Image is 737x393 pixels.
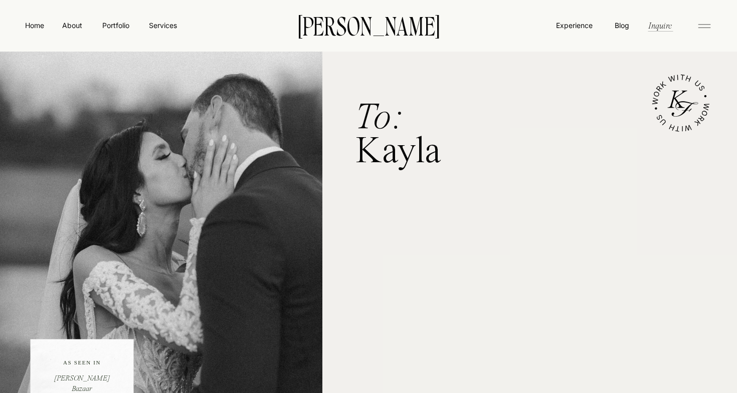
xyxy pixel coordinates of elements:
a: Blog [612,20,631,30]
i: To: [355,100,404,137]
a: Home [23,20,46,31]
a: Portfolio [98,20,133,31]
a: About [61,20,83,30]
p: AS SEEN IN [43,358,121,382]
a: Experience [555,20,594,31]
a: [PERSON_NAME] [282,15,455,36]
h1: Kayla [355,102,491,165]
a: Services [148,20,177,31]
a: Inquire [647,20,673,31]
